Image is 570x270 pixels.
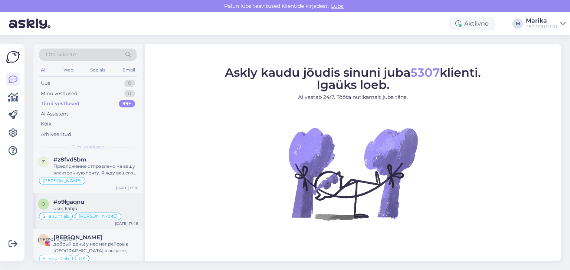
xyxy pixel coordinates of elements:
[46,51,76,59] span: Otsi kliente
[410,65,440,79] span: 5307
[89,65,107,75] div: Socials
[121,65,137,75] div: Email
[124,90,135,97] div: 0
[43,214,69,219] span: Sille suhtleb
[225,93,481,101] p: AI vastab 24/7. Tööta nutikamalt juba täna.
[79,256,86,261] span: OK
[39,65,48,75] div: All
[41,120,52,128] div: Kõik
[526,18,566,30] a: MarikaTEZ TOUR OÜ
[42,201,45,207] span: o
[53,234,102,241] span: Яна Роздорожня
[329,3,346,9] span: Luba
[41,100,79,107] div: Tiimi vestlused
[124,80,135,87] div: 0
[42,159,45,164] span: z
[449,17,495,30] div: Aktiivne
[41,80,50,87] div: Uus
[43,256,69,261] span: Sille suhtleb
[53,163,138,176] div: Предложение отправлено на вашу электронную почту. Я жду вашего выбора и деталей вашего запроса на...
[53,205,138,212] div: okei, kahju
[526,24,557,30] div: TEZ TOUR OÜ
[116,185,138,191] div: [DATE] 13:16
[38,237,77,242] span: [PERSON_NAME]
[225,65,481,91] span: Askly kaudu jõudis sinuni juba klienti. Igaüks loeb.
[512,19,523,29] div: M
[115,221,138,226] div: [DATE] 17:49
[41,90,78,97] div: Minu vestlused
[53,199,84,205] span: #o9lgaqnu
[6,50,20,64] img: Askly Logo
[286,107,420,240] img: No Chat active
[43,179,82,183] span: [PERSON_NAME]
[41,110,68,118] div: AI Assistent
[53,156,86,163] span: #z8fvd5bm
[41,131,71,138] div: Arhiveeritud
[72,144,105,150] span: Tiimi vestlused
[119,100,135,107] div: 99+
[53,241,138,254] div: добрый день! у нас нет рейсов в [GEOGRAPHIC_DATA] в августе, можем предложить Турцию!
[526,18,557,24] div: Marika
[62,65,75,75] div: Web
[79,214,118,219] span: [PERSON_NAME]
